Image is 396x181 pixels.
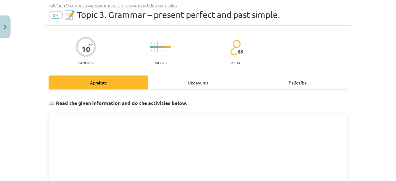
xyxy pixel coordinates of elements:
div: Uzdevums [148,75,248,89]
p: Viegls [155,61,166,65]
img: icon-short-line-57e1e144782c952c97e751825c79c345078a6d821885a25fce030b3d8c18986b.svg [154,43,155,44]
span: #4 [49,11,63,19]
img: icon-long-line-d9ea69661e0d244f92f715978eff75569469978d946b2353a9bb055b3ed8787d.svg [157,41,158,53]
span: 📝 Topic 3. Grammar – present perfect and past simple. [64,10,280,20]
img: icon-short-line-57e1e144782c952c97e751825c79c345078a6d821885a25fce030b3d8c18986b.svg [151,50,152,51]
p: Saņemsi [76,61,96,65]
span: 66 [238,49,243,54]
img: icon-short-line-57e1e144782c952c97e751825c79c345078a6d821885a25fce030b3d8c18986b.svg [163,43,164,44]
p: pilda [230,61,240,65]
strong: 📖 Read the given information and do the activities below. [49,100,187,106]
div: Palīdzība [248,75,347,89]
div: Mācību tēma: Angļu valodas 8. klases 1. ieskaites mācību materiāls [49,4,347,8]
img: icon-short-line-57e1e144782c952c97e751825c79c345078a6d821885a25fce030b3d8c18986b.svg [160,43,161,44]
img: students-c634bb4e5e11cddfef0936a35e636f08e4e9abd3cc4e673bd6f9a4125e45ecb1.svg [230,40,241,55]
img: icon-short-line-57e1e144782c952c97e751825c79c345078a6d821885a25fce030b3d8c18986b.svg [151,43,152,44]
img: icon-short-line-57e1e144782c952c97e751825c79c345078a6d821885a25fce030b3d8c18986b.svg [160,50,161,51]
span: XP [88,43,93,46]
div: Apraksts [49,75,148,89]
img: icon-short-line-57e1e144782c952c97e751825c79c345078a6d821885a25fce030b3d8c18986b.svg [154,50,155,51]
img: icon-short-line-57e1e144782c952c97e751825c79c345078a6d821885a25fce030b3d8c18986b.svg [163,50,164,51]
div: 10 [82,45,90,54]
img: icon-close-lesson-0947bae3869378f0d4975bcd49f059093ad1ed9edebbc8119c70593378902aed.svg [4,25,6,29]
